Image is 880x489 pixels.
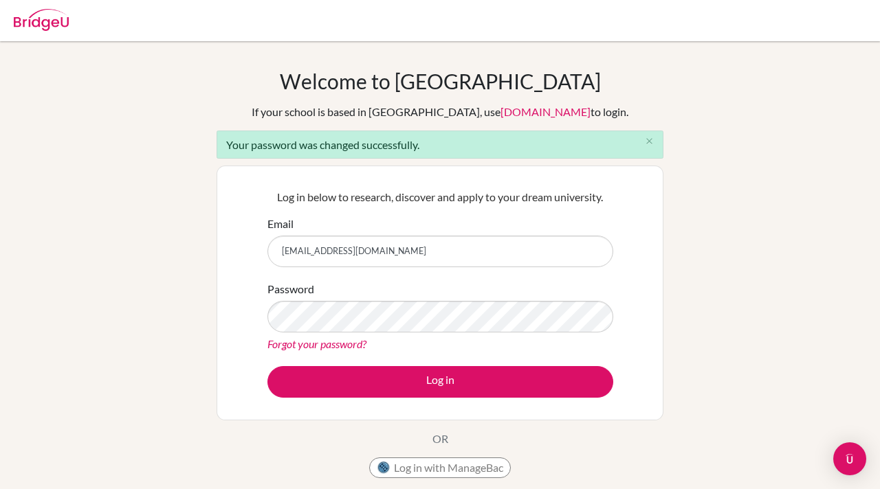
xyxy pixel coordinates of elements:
[280,69,601,93] h1: Welcome to [GEOGRAPHIC_DATA]
[267,216,294,232] label: Email
[267,366,613,398] button: Log in
[14,9,69,31] img: Bridge-U
[252,104,628,120] div: If your school is based in [GEOGRAPHIC_DATA], use to login.
[267,189,613,205] p: Log in below to research, discover and apply to your dream university.
[267,281,314,297] label: Password
[500,105,591,118] a: [DOMAIN_NAME]
[369,457,511,478] button: Log in with ManageBac
[644,136,654,146] i: close
[635,131,663,152] button: Close
[833,442,866,475] div: Open Intercom Messenger
[432,431,448,447] p: OR
[217,130,663,159] div: Your password was changed successfully.
[267,337,366,350] a: Forgot your password?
